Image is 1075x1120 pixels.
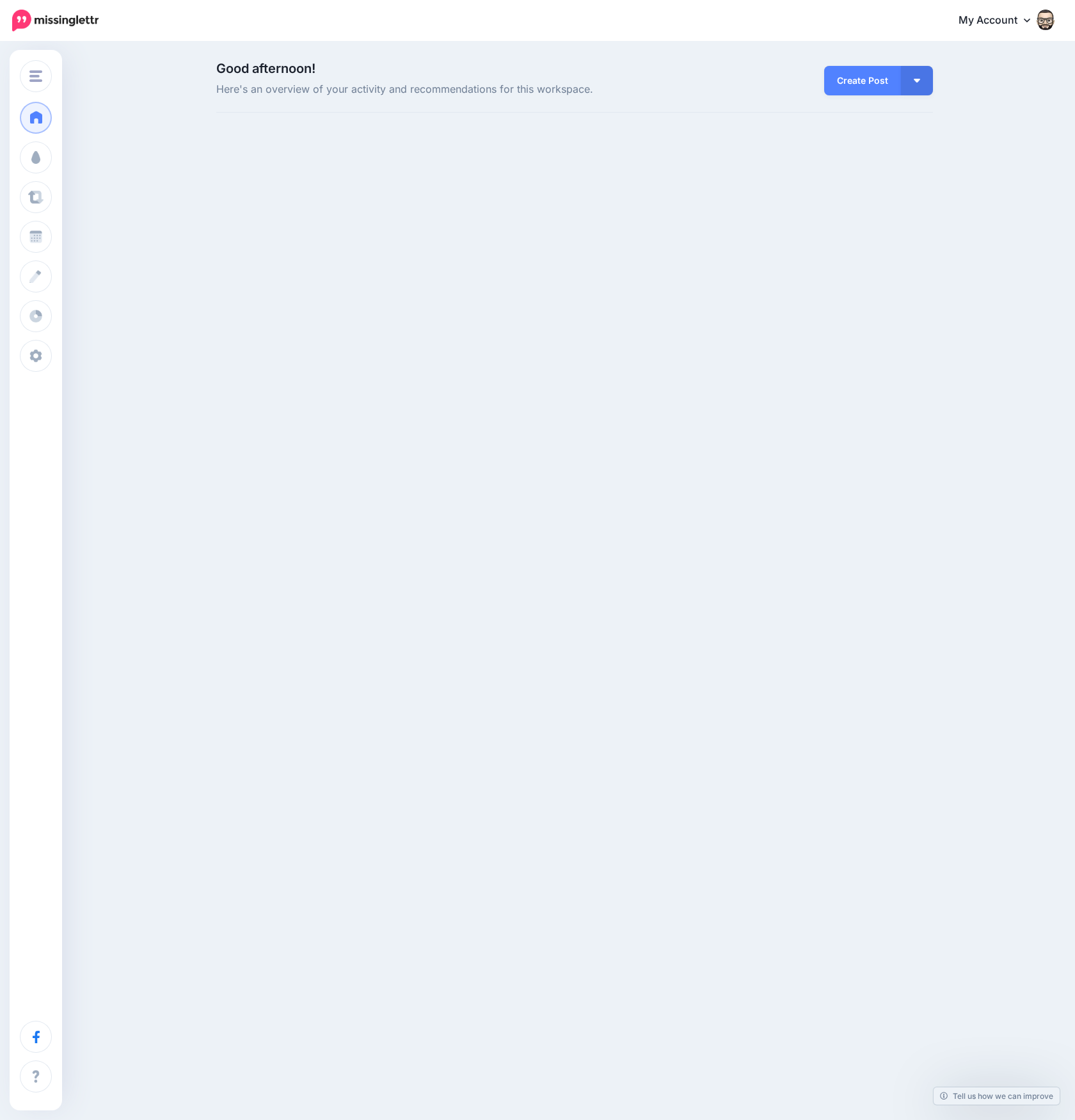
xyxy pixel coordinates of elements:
img: menu.png [29,70,42,82]
img: Missinglettr [12,10,99,31]
span: Good afternoon! [216,61,315,76]
a: Create Post [824,66,901,95]
img: arrow-down-white.png [914,79,920,83]
a: My Account [946,5,1056,36]
span: Here's an overview of your activity and recommendations for this workspace. [216,81,688,98]
a: Tell us how we can improve [934,1087,1060,1105]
